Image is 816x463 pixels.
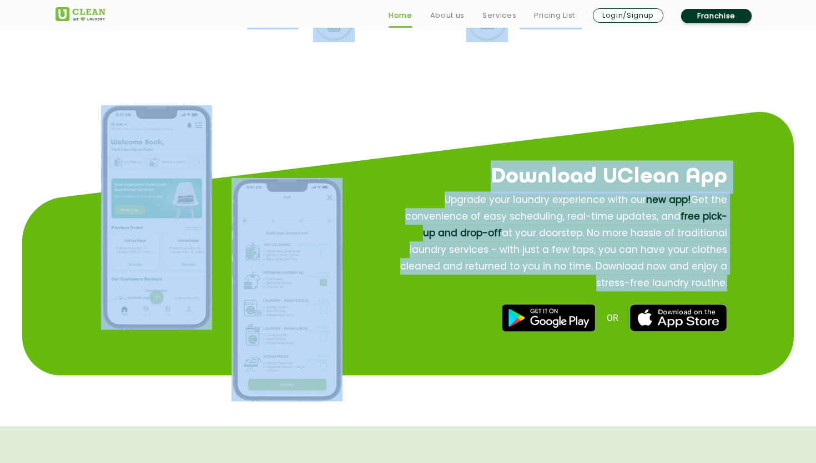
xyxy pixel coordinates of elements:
span: free pick-up and drop-off [423,210,727,240]
p: Upgrade your laundry experience with our Get the convenience of easy scheduling, real-time update... [393,191,727,291]
span: new app! [646,193,691,206]
a: Pricing List [534,9,575,22]
a: Login/Signup [593,8,663,23]
img: best laundry near me [629,304,727,332]
a: Franchise [681,9,752,23]
img: UClean Laundry and Dry Cleaning [56,7,105,21]
a: Home [389,9,412,22]
img: app home page [101,105,212,330]
h2: Download UClean App [356,160,727,194]
span: OR [607,313,618,323]
img: best dry cleaners near me [502,304,595,332]
a: Services [482,9,516,22]
a: About us [430,9,465,22]
img: process of how to place order on app [231,178,342,401]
